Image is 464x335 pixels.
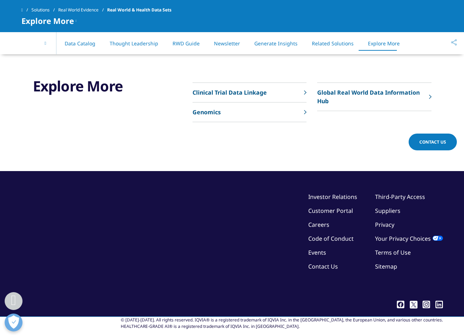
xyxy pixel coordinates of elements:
[409,134,457,150] a: Contact Us
[312,40,354,47] a: Related Solutions
[5,314,23,331] button: Open Preferences
[193,83,306,102] a: Clinical Trial Data Linkage
[308,235,354,242] a: Code of Conduct
[308,193,357,201] a: Investor Relations
[193,108,221,116] p: Genomics
[375,207,400,215] a: Suppliers
[193,88,267,97] p: Clinical Trial Data Linkage
[308,207,353,215] a: Customer Portal
[121,317,443,330] div: © [DATE]-[DATE]. All rights reserved. IQVIA® is a registered trademark of IQVIA Inc. in the [GEOG...
[31,4,58,16] a: Solutions
[308,249,326,256] a: Events
[308,221,329,229] a: Careers
[375,221,394,229] a: Privacy
[419,139,446,145] span: Contact Us
[375,249,411,256] a: Terms of Use
[21,16,74,25] span: Explore More
[193,102,306,122] a: Genomics
[375,193,425,201] a: Third-Party Access
[107,4,171,16] span: Real World & Health Data Sets
[58,4,107,16] a: Real World Evidence
[317,83,431,111] a: Global Real World Data Information Hub
[368,40,400,47] a: Explore More
[214,40,240,47] a: Newsletter
[48,40,95,47] a: Health Data Catalog
[375,235,443,242] a: Your Privacy Choices
[110,40,158,47] a: Thought Leadership
[375,262,397,270] a: Sitemap
[33,77,152,95] h3: Explore More
[173,40,200,47] a: RWD Guide
[254,40,298,47] a: Generate Insights
[308,262,338,270] a: Contact Us
[317,88,425,105] p: Global Real World Data Information Hub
